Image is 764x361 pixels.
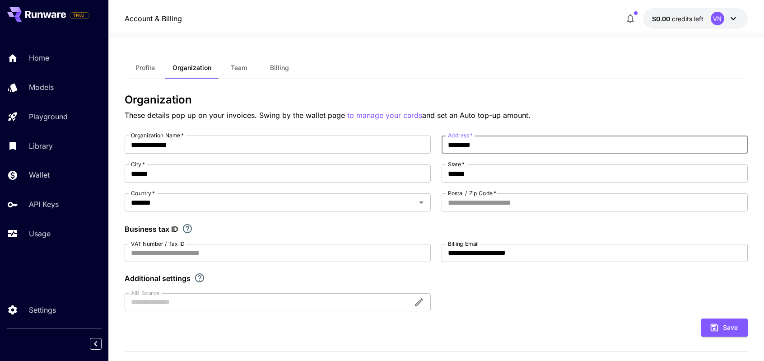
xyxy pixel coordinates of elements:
span: Team [231,64,247,72]
div: Collapse sidebar [97,336,108,352]
div: $0.00 [652,14,703,23]
p: Models [29,82,54,93]
label: City [131,160,145,168]
label: Organization Name [131,131,184,139]
label: Address [448,131,473,139]
p: Library [29,141,53,151]
label: State [448,160,465,168]
span: Profile [135,64,155,72]
button: Collapse sidebar [90,338,102,350]
label: AIR Source [131,289,159,297]
span: credits left [672,15,703,23]
button: Save [701,319,748,337]
button: Open [415,196,428,209]
span: These details pop up on your invoices. Swing by the wallet page [125,111,347,120]
nav: breadcrumb [125,13,182,24]
a: Account & Billing [125,13,182,24]
button: to manage your cards [347,110,422,121]
p: Playground [29,111,68,122]
span: $0.00 [652,15,672,23]
p: Wallet [29,169,50,180]
p: Usage [29,228,51,239]
label: Postal / Zip Code [448,189,496,197]
span: and set an Auto top-up amount. [422,111,531,120]
h3: Organization [125,94,747,106]
p: API Keys [29,199,59,210]
button: $0.00VN [643,8,748,29]
p: Additional settings [125,273,191,284]
span: Billing [270,64,289,72]
svg: If you are a business tax registrant, please enter your business tax ID here. [182,223,193,234]
svg: Explore additional customization settings [194,272,205,283]
span: Add your payment card to enable full platform functionality. [70,10,89,21]
p: Settings [29,305,56,315]
label: VAT Number / Tax ID [131,240,185,248]
p: Home [29,52,49,63]
span: Organization [172,64,211,72]
div: VN [711,12,724,25]
label: Billing Email [448,240,479,248]
span: TRIAL [70,12,89,19]
p: Business tax ID [125,224,178,234]
label: Country [131,189,155,197]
